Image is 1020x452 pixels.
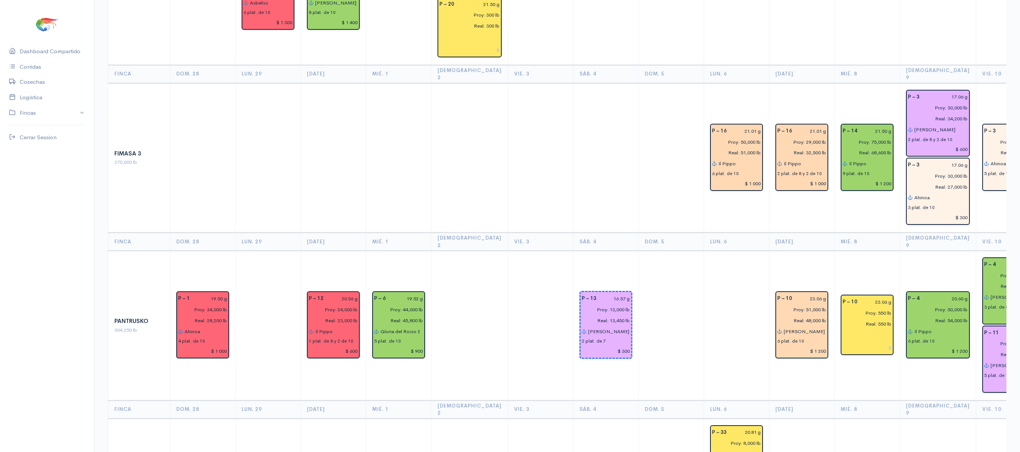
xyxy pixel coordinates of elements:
input: estimadas [838,307,892,318]
input: pescadas [577,315,630,326]
div: P – 10 [838,297,862,307]
th: Mié. 1 [366,233,431,251]
div: Piscina: 10 Peso: 23.06 g Libras Proy: 550 lb Libras Reales: 550 lb Rendimiento: 100.0% Empacador... [841,295,894,355]
input: estimadas [577,304,630,315]
div: 1 plat. de 8 y 2 de 10 [309,338,353,344]
input: g [797,293,826,304]
div: 5 plat. de 10 [374,338,401,344]
th: Lun. 6 [704,233,769,251]
div: 2 plat. de 7 [582,338,606,344]
div: P – 12 [304,293,328,304]
div: 4 plat. de 10 [178,338,205,344]
input: estimadas [707,137,761,148]
div: 6 plat. de 10 [908,338,935,344]
input: $ [777,346,826,357]
div: P – 4 [980,259,1000,270]
input: g [862,297,892,307]
th: Dom. 28 [170,400,236,418]
input: pescadas [838,318,892,329]
input: pescadas [773,315,826,326]
div: P – 10 [773,293,797,304]
input: $ [843,178,892,189]
input: estimadas [174,304,227,315]
div: 6 plat. de 10 [243,9,270,16]
th: Sáb. 4 [573,65,638,83]
div: P – 3 [980,126,1000,137]
div: Piscina: 13 Tipo: Raleo Peso: 16.57 g Libras Proy: 13,000 lb Libras Reales: 13,450 lb Rendimiento... [579,291,632,359]
input: g [194,293,227,304]
div: P – 1 [174,293,194,304]
input: pescadas [903,181,968,192]
th: Dom. 28 [170,65,236,83]
div: Piscina: 14 Peso: 21.50 g Libras Proy: 75,000 lb Libras Reales: 68,600 lb Rendimiento: 91.5% Empa... [841,124,894,191]
div: 3 plat. de 10 [908,204,935,211]
input: pescadas [304,315,358,326]
div: Piscina: 6 Peso: 19.52 g Libras Proy: 44,000 lb Libras Reales: 45,800 lb Rendimiento: 104.1% Empa... [372,291,425,358]
input: pescadas [903,113,968,124]
th: Mié. 1 [366,400,431,418]
input: g [731,126,761,137]
div: 2 plat. de 8 y 2 de 10 [777,170,822,177]
div: P – 16 [707,126,731,137]
th: [DEMOGRAPHIC_DATA] 2 [431,233,508,251]
th: [DEMOGRAPHIC_DATA] 9 [900,400,976,418]
input: pescadas [707,147,761,158]
th: Lun. 29 [236,233,301,251]
input: estimadas [903,102,968,113]
th: [DATE] [301,400,366,418]
div: P – 33 [707,427,731,438]
input: g [924,293,968,304]
input: pescadas [370,315,423,326]
th: Mié. 1 [366,65,431,83]
div: P – 13 [577,293,601,304]
input: estimadas [903,304,968,315]
th: Finca [108,233,170,251]
div: Piscina: 10 Peso: 23.06 g Libras Proy: 51,000 lb Libras Reales: 48,000 lb Rendimiento: 94.1% Empa... [775,291,828,358]
div: 5 plat. de 10 [984,372,1011,379]
th: [DATE] [769,400,834,418]
th: Dom. 5 [638,400,704,418]
input: estimadas [838,137,892,148]
input: $ [908,212,968,223]
th: Mié. 8 [834,233,900,251]
th: Vie. 3 [508,400,573,418]
th: [DATE] [301,233,366,251]
div: 6 plat. de 10 [712,170,739,177]
th: Lun. 6 [704,400,769,418]
input: g [731,427,761,438]
input: estimadas [707,438,761,449]
div: Piscina: 12 Peso: 20.56 g Libras Proy: 24,000 lb Libras Reales: 23,000 lb Rendimiento: 95.8% Empa... [307,291,360,358]
input: $ [712,178,761,189]
input: pescadas [435,20,500,31]
div: 8 plat. de 10 [309,9,336,16]
input: g [390,293,423,304]
input: g [601,293,630,304]
div: 2 plat. de 8 y 2 de 10 [908,136,952,143]
input: $ [439,45,500,55]
th: Lun. 6 [704,65,769,83]
span: 270,000 lb [114,159,137,165]
input: estimadas [773,304,826,315]
div: P – 3 [903,92,924,103]
div: Piscina: 16 Peso: 21.01 g Libras Proy: 50,000 lb Libras Reales: 51,000 lb Rendimiento: 102.0% Emp... [710,124,763,191]
th: Dom. 5 [638,233,704,251]
input: g [797,126,826,137]
th: Sáb. 4 [573,400,638,418]
div: P – 11 [980,327,1003,338]
input: $ [908,346,968,357]
div: Piscina: 3 Peso: 17.06 g Libras Proy: 30,000 lb Libras Reales: 27,000 lb Rendimiento: 90.0% Empac... [906,158,970,225]
input: estimadas [773,137,826,148]
div: P – 6 [370,293,390,304]
div: P – 16 [773,126,797,137]
input: $ [374,346,423,357]
div: Fimasa 3 [114,149,164,158]
th: Sáb. 4 [573,233,638,251]
th: [DEMOGRAPHIC_DATA] 2 [431,400,508,418]
input: pescadas [838,147,892,158]
input: g [862,126,892,137]
th: [DEMOGRAPHIC_DATA] 2 [431,65,508,83]
th: Dom. 5 [638,65,704,83]
input: pescadas [903,315,968,326]
th: Vie. 3 [508,233,573,251]
th: [DEMOGRAPHIC_DATA] 9 [900,233,976,251]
